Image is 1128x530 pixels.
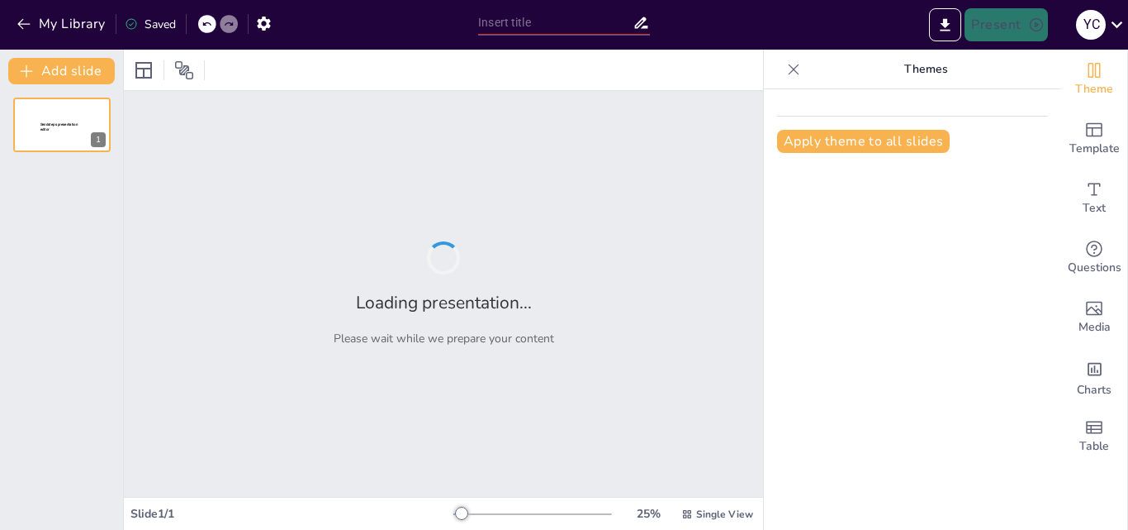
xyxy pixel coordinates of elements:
[628,506,668,522] div: 25 %
[1068,259,1121,277] span: Questions
[1078,318,1111,337] span: Media
[1076,10,1106,40] div: Y C
[130,506,453,522] div: Slide 1 / 1
[1061,50,1127,109] div: Change the overall theme
[696,508,753,521] span: Single View
[1061,169,1127,228] div: Add text boxes
[334,331,554,346] p: Please wait while we prepare your content
[1079,437,1109,456] span: Table
[1075,80,1113,98] span: Theme
[1076,8,1106,41] button: Y C
[1061,109,1127,169] div: Add ready made slides
[130,57,157,84] div: Layout
[13,98,111,152] div: 1
[964,8,1047,41] button: Present
[91,132,106,147] div: 1
[807,50,1045,89] p: Themes
[1083,199,1106,217] span: Text
[174,60,194,80] span: Position
[12,11,112,37] button: My Library
[1061,228,1127,288] div: Get real-time input from your audience
[777,130,950,153] button: Apply theme to all slides
[1077,381,1111,399] span: Charts
[1061,288,1127,347] div: Add images, graphics, shapes or video
[40,122,78,131] span: Sendsteps presentation editor
[1061,407,1127,466] div: Add a table
[1069,140,1120,158] span: Template
[356,291,532,314] h2: Loading presentation...
[125,17,176,32] div: Saved
[478,11,633,35] input: Insert title
[929,8,961,41] button: Export to PowerPoint
[1061,347,1127,407] div: Add charts and graphs
[8,58,115,84] button: Add slide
